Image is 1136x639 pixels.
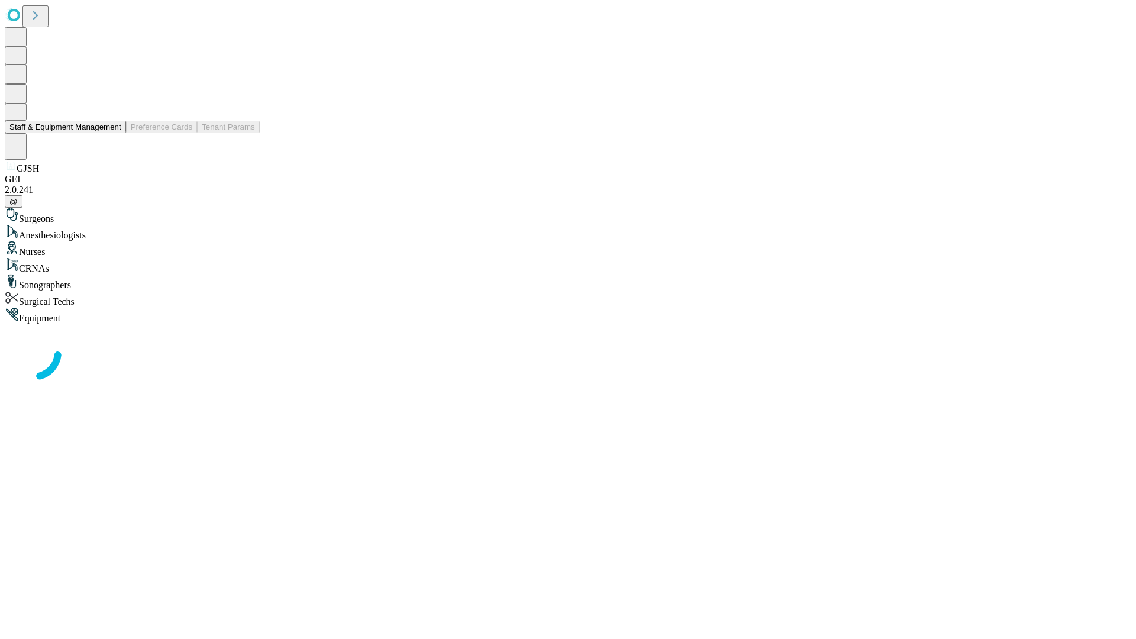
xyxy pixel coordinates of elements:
[197,121,260,133] button: Tenant Params
[5,174,1131,185] div: GEI
[5,121,126,133] button: Staff & Equipment Management
[5,185,1131,195] div: 2.0.241
[5,274,1131,291] div: Sonographers
[5,208,1131,224] div: Surgeons
[5,195,22,208] button: @
[5,241,1131,257] div: Nurses
[5,224,1131,241] div: Anesthesiologists
[9,197,18,206] span: @
[17,163,39,173] span: GJSH
[5,307,1131,324] div: Equipment
[5,257,1131,274] div: CRNAs
[5,291,1131,307] div: Surgical Techs
[126,121,197,133] button: Preference Cards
